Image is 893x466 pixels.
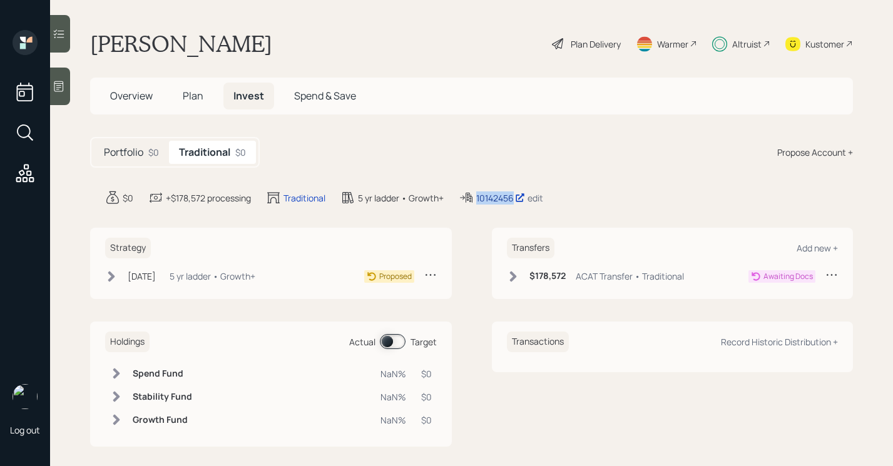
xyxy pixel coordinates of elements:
h1: [PERSON_NAME] [90,30,272,58]
div: Record Historic Distribution + [721,336,838,348]
span: Plan [183,89,203,103]
div: edit [528,192,543,204]
div: NaN% [380,413,406,427]
div: $0 [421,413,432,427]
div: $0 [148,146,159,159]
div: NaN% [380,390,406,403]
div: Traditional [283,191,325,205]
div: 10142456 [476,191,525,205]
div: Actual [349,335,375,348]
div: Plan Delivery [571,38,621,51]
div: Awaiting Docs [763,271,813,282]
div: Proposed [379,271,412,282]
div: Propose Account + [777,146,853,159]
span: Overview [110,89,153,103]
div: Kustomer [805,38,844,51]
h6: Holdings [105,332,150,352]
h6: Transactions [507,332,569,352]
div: Altruist [732,38,762,51]
h6: Strategy [105,238,151,258]
h5: Traditional [179,146,230,158]
div: Add new + [797,242,838,254]
h6: Transfers [507,238,554,258]
h5: Portfolio [104,146,143,158]
div: NaN% [380,367,406,380]
span: Invest [233,89,264,103]
div: +$178,572 processing [166,191,251,205]
img: aleksandra-headshot.png [13,384,38,409]
div: [DATE] [128,270,156,283]
h6: Growth Fund [133,415,192,425]
div: Target [411,335,437,348]
div: $0 [421,367,432,380]
div: ACAT Transfer • Traditional [576,270,684,283]
div: 5 yr ladder • Growth+ [170,270,255,283]
span: Spend & Save [294,89,356,103]
div: $0 [235,146,246,159]
div: Warmer [657,38,688,51]
div: $0 [421,390,432,403]
div: 5 yr ladder • Growth+ [358,191,444,205]
h6: Stability Fund [133,392,192,402]
h6: $178,572 [529,271,566,281]
div: Log out [10,424,40,436]
h6: Spend Fund [133,368,192,379]
div: $0 [123,191,133,205]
